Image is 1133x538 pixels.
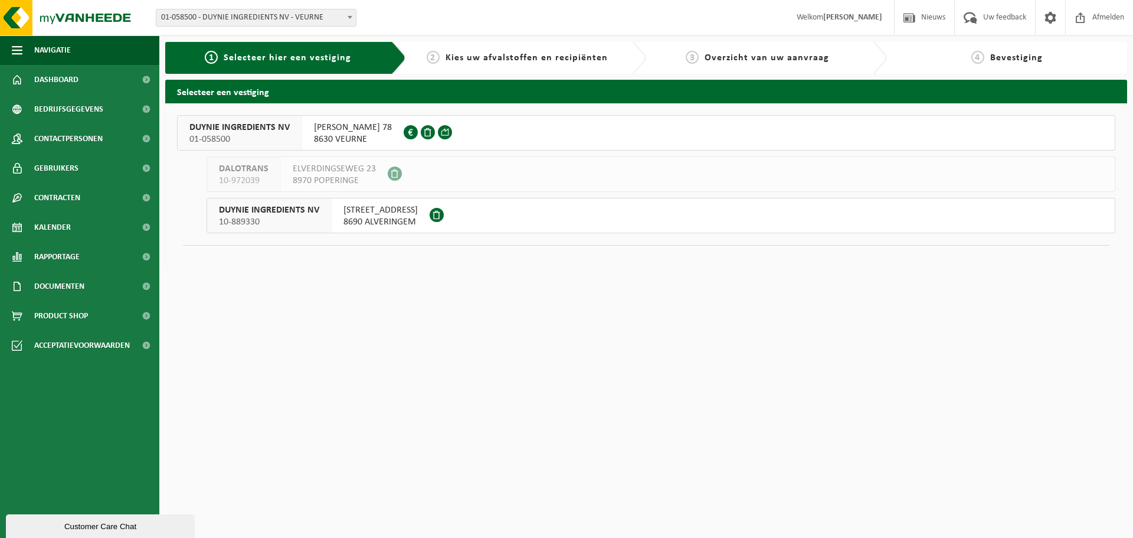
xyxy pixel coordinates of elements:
[165,80,1127,103] h2: Selecteer een vestiging
[219,204,319,216] span: DUYNIE INGREDIENTS NV
[224,53,351,63] span: Selecteer hier een vestiging
[34,35,71,65] span: Navigatie
[34,154,78,183] span: Gebruikers
[34,213,71,242] span: Kalender
[219,163,268,175] span: DALOTRANS
[343,216,418,228] span: 8690 ALVERINGEM
[314,122,392,133] span: [PERSON_NAME] 78
[343,204,418,216] span: [STREET_ADDRESS]
[207,198,1115,233] button: DUYNIE INGREDIENTS NV 10-889330 [STREET_ADDRESS]8690 ALVERINGEM
[705,53,829,63] span: Overzicht van uw aanvraag
[293,175,376,187] span: 8970 POPERINGE
[990,53,1043,63] span: Bevestiging
[177,115,1115,151] button: DUYNIE INGREDIENTS NV 01-058500 [PERSON_NAME] 788630 VEURNE
[34,331,130,360] span: Acceptatievoorwaarden
[34,242,80,272] span: Rapportage
[189,133,290,145] span: 01-058500
[293,163,376,175] span: ELVERDINGSEWEG 23
[219,216,319,228] span: 10-889330
[34,183,80,213] span: Contracten
[34,301,88,331] span: Product Shop
[34,124,103,154] span: Contactpersonen
[205,51,218,64] span: 1
[34,272,84,301] span: Documenten
[314,133,392,145] span: 8630 VEURNE
[6,512,197,538] iframe: chat widget
[189,122,290,133] span: DUYNIE INGREDIENTS NV
[686,51,699,64] span: 3
[156,9,356,27] span: 01-058500 - DUYNIE INGREDIENTS NV - VEURNE
[446,53,608,63] span: Kies uw afvalstoffen en recipiënten
[34,65,78,94] span: Dashboard
[971,51,984,64] span: 4
[427,51,440,64] span: 2
[823,13,882,22] strong: [PERSON_NAME]
[156,9,356,26] span: 01-058500 - DUYNIE INGREDIENTS NV - VEURNE
[219,175,268,187] span: 10-972039
[34,94,103,124] span: Bedrijfsgegevens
